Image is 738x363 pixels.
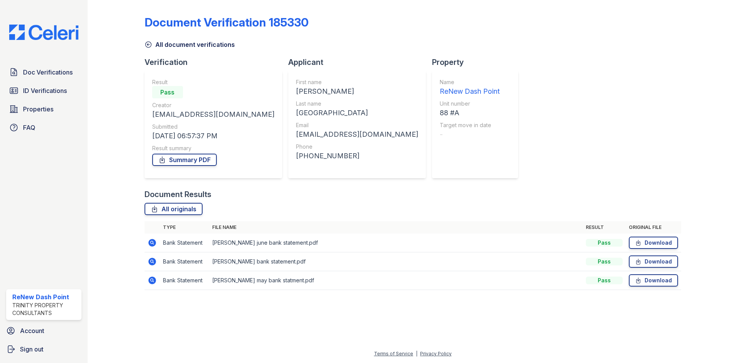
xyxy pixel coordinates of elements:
[145,15,309,29] div: Document Verification 185330
[160,234,209,252] td: Bank Statement
[160,252,209,271] td: Bank Statement
[586,277,623,284] div: Pass
[23,123,35,132] span: FAQ
[440,100,500,108] div: Unit number
[152,101,274,109] div: Creator
[440,129,500,140] div: -
[209,234,583,252] td: [PERSON_NAME] june bank statement.pdf
[152,109,274,120] div: [EMAIL_ADDRESS][DOMAIN_NAME]
[12,302,78,317] div: Trinity Property Consultants
[6,120,81,135] a: FAQ
[152,123,274,131] div: Submitted
[583,221,626,234] th: Result
[160,271,209,290] td: Bank Statement
[626,221,681,234] th: Original file
[23,104,53,114] span: Properties
[209,221,583,234] th: File name
[416,351,417,356] div: |
[374,351,413,356] a: Terms of Service
[152,154,217,166] a: Summary PDF
[420,351,452,356] a: Privacy Policy
[432,57,524,68] div: Property
[20,345,43,354] span: Sign out
[296,121,418,129] div: Email
[145,189,211,200] div: Document Results
[440,86,500,97] div: ReNew Dash Point
[209,271,583,290] td: [PERSON_NAME] may bank statment.pdf
[440,78,500,97] a: Name ReNew Dash Point
[296,151,418,161] div: [PHONE_NUMBER]
[440,121,500,129] div: Target move in date
[3,323,85,338] a: Account
[629,237,678,249] a: Download
[23,86,67,95] span: ID Verifications
[296,78,418,86] div: First name
[296,86,418,97] div: [PERSON_NAME]
[586,258,623,265] div: Pass
[629,255,678,268] a: Download
[6,65,81,80] a: Doc Verifications
[296,100,418,108] div: Last name
[296,129,418,140] div: [EMAIL_ADDRESS][DOMAIN_NAME]
[145,40,235,49] a: All document verifications
[152,86,183,98] div: Pass
[6,83,81,98] a: ID Verifications
[23,68,73,77] span: Doc Verifications
[296,143,418,151] div: Phone
[12,292,78,302] div: ReNew Dash Point
[152,131,274,141] div: [DATE] 06:57:37 PM
[440,108,500,118] div: 88 #A
[586,239,623,247] div: Pass
[3,25,85,40] img: CE_Logo_Blue-a8612792a0a2168367f1c8372b55b34899dd931a85d93a1a3d3e32e68fde9ad4.png
[288,57,432,68] div: Applicant
[440,78,500,86] div: Name
[296,108,418,118] div: [GEOGRAPHIC_DATA]
[152,144,274,152] div: Result summary
[629,274,678,287] a: Download
[6,101,81,117] a: Properties
[145,57,288,68] div: Verification
[209,252,583,271] td: [PERSON_NAME] bank statement.pdf
[3,341,85,357] a: Sign out
[706,332,730,355] iframe: chat widget
[160,221,209,234] th: Type
[20,326,44,335] span: Account
[145,203,203,215] a: All originals
[152,78,274,86] div: Result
